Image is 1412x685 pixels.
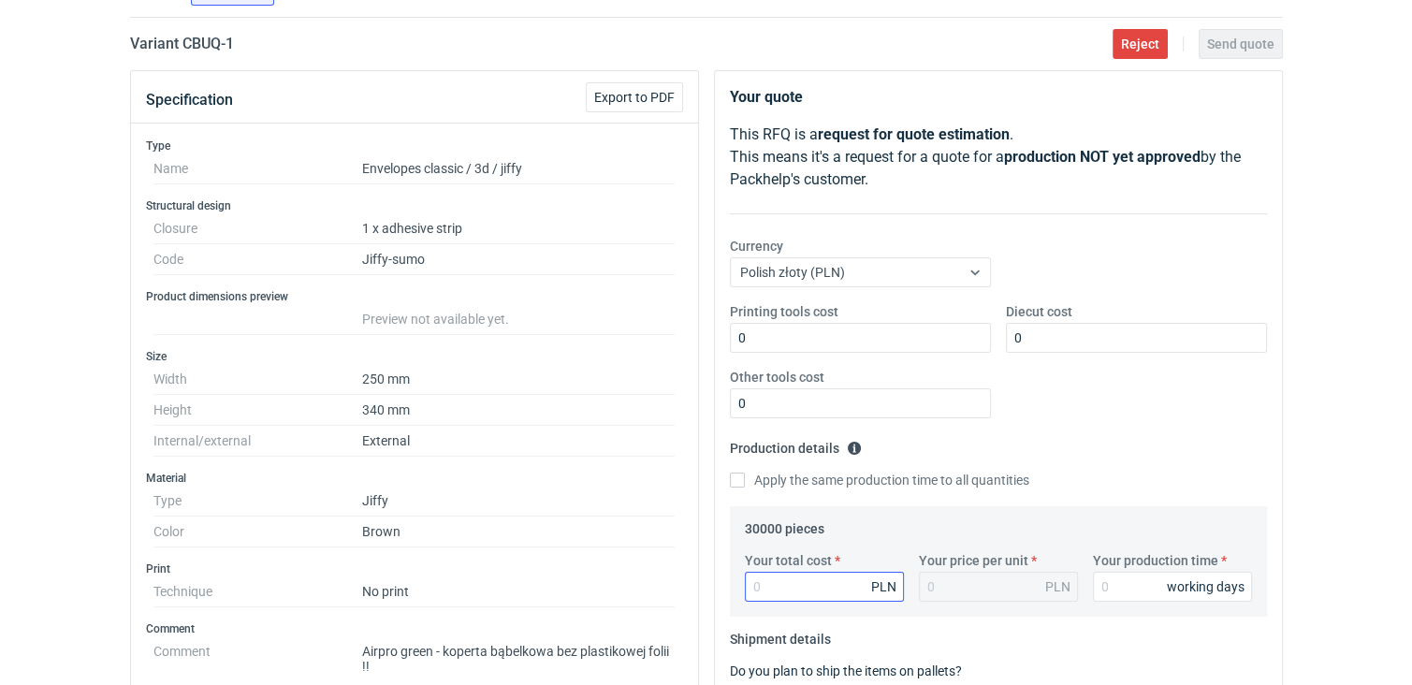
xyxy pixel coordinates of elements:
[153,576,362,607] dt: Technique
[362,486,676,517] dd: Jiffy
[730,624,831,647] legend: Shipment details
[818,125,1010,143] strong: request for quote estimation
[730,471,1029,489] label: Apply the same production time to all quantities
[1093,551,1218,570] label: Your production time
[1121,37,1159,51] span: Reject
[146,471,683,486] h3: Material
[586,82,683,112] button: Export to PDF
[745,514,824,536] legend: 30000 pieces
[153,636,362,674] dt: Comment
[1113,29,1168,59] button: Reject
[362,576,676,607] dd: No print
[153,244,362,275] dt: Code
[146,621,683,636] h3: Comment
[153,486,362,517] dt: Type
[153,517,362,547] dt: Color
[362,153,676,184] dd: Envelopes classic / 3d / jiffy
[153,395,362,426] dt: Height
[871,577,896,596] div: PLN
[1167,577,1245,596] div: working days
[730,433,862,456] legend: Production details
[745,551,832,570] label: Your total cost
[146,198,683,213] h3: Structural design
[730,368,824,386] label: Other tools cost
[1045,577,1070,596] div: PLN
[1199,29,1283,59] button: Send quote
[730,323,991,353] input: 0
[362,213,676,244] dd: 1 x adhesive strip
[730,388,991,418] input: 0
[362,517,676,547] dd: Brown
[594,91,675,104] span: Export to PDF
[362,312,509,327] span: Preview not available yet.
[153,426,362,457] dt: Internal/external
[362,395,676,426] dd: 340 mm
[146,561,683,576] h3: Print
[1004,148,1201,166] strong: production NOT yet approved
[1006,302,1072,321] label: Diecut cost
[362,426,676,457] dd: External
[146,349,683,364] h3: Size
[730,663,962,678] label: Do you plan to ship the items on pallets?
[730,302,838,321] label: Printing tools cost
[362,244,676,275] dd: Jiffy-sumo
[919,551,1028,570] label: Your price per unit
[146,138,683,153] h3: Type
[730,124,1267,191] p: This RFQ is a . This means it's a request for a quote for a by the Packhelp's customer.
[153,213,362,244] dt: Closure
[362,364,676,395] dd: 250 mm
[153,153,362,184] dt: Name
[730,237,783,255] label: Currency
[146,78,233,123] button: Specification
[130,33,234,55] h2: Variant CBUQ - 1
[730,88,803,106] strong: Your quote
[745,572,904,602] input: 0
[740,265,845,280] span: Polish złoty (PLN)
[1093,572,1252,602] input: 0
[153,364,362,395] dt: Width
[1006,323,1267,353] input: 0
[1207,37,1274,51] span: Send quote
[362,636,676,674] dd: Airpro green - koperta bąbelkowa bez plastikowej folii !!
[146,289,683,304] h3: Product dimensions preview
